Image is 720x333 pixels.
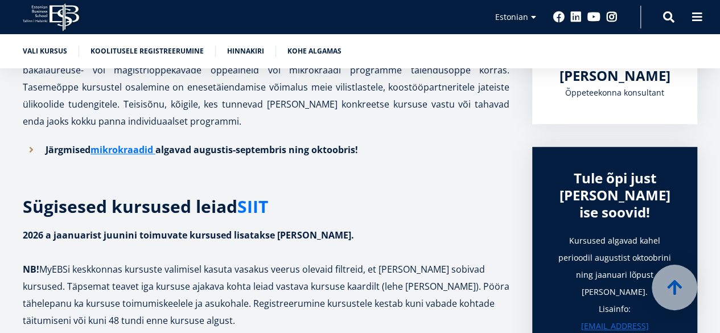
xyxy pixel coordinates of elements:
[559,66,670,85] span: [PERSON_NAME]
[287,46,342,57] a: Kohe algamas
[46,143,358,156] strong: Järgmised algavad augustis-septembris ning oktoobris!
[23,227,509,329] p: MyEBSi keskkonnas kursuste valimisel kasuta vasakus veerus olevaid filtreid, et [PERSON_NAME] sob...
[237,198,268,215] a: SIIT
[227,46,264,57] a: Hinnakiri
[559,67,670,84] a: [PERSON_NAME]
[100,141,153,158] a: ikrokraadid
[23,27,509,130] p: Avatud ülikooli kaudu on õppima oodatud igaüks, kes soovib osaleda täiendusõppekursusel, läbida b...
[23,195,268,218] strong: Sügisesed kursused leiad
[90,141,100,158] a: m
[570,11,582,23] a: Linkedin
[23,263,39,276] strong: NB!
[244,1,279,11] span: First name
[553,11,565,23] a: Facebook
[606,11,618,23] a: Instagram
[555,170,674,221] div: Tule õpi just [PERSON_NAME] ise soovid!
[587,11,600,23] a: Youtube
[23,229,354,241] strong: 2026 a jaanuarist juunini toimuvate kursused lisatakse [PERSON_NAME].
[555,84,674,101] div: Õppeteekonna konsultant
[23,46,67,57] a: Vali kursus
[90,46,204,57] a: Koolitusele registreerumine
